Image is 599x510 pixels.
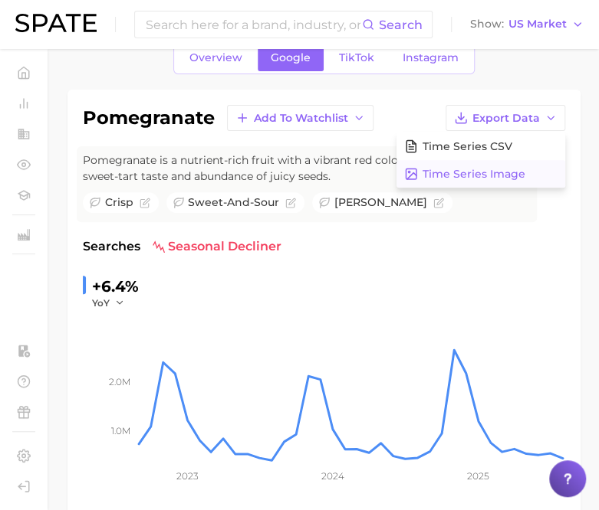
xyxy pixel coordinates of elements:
[508,20,567,28] span: US Market
[423,140,512,153] span: Time Series CSV
[423,168,525,181] span: Time Series Image
[144,11,362,38] input: Search here for a brand, industry, or ingredient
[379,18,423,32] span: Search
[258,44,324,71] a: Google
[109,376,130,387] tspan: 2.0m
[334,195,427,211] span: [PERSON_NAME]
[83,152,500,185] span: Pomegranate is a nutrient-rich fruit with a vibrant red color, known for its sweet-tart taste and...
[271,51,311,64] span: Google
[466,15,587,34] button: ShowUS Market
[153,240,165,253] img: seasonal decliner
[189,51,242,64] span: Overview
[472,112,540,125] span: Export Data
[92,296,125,309] button: YoY
[140,198,150,208] button: Flag as miscategorized or irrelevant
[153,237,281,256] span: seasonal decliner
[188,195,279,211] span: sweet-and-sour
[12,475,35,498] a: Log out. Currently logged in with e-mail bweibel@maybelline.com.
[83,237,140,256] span: Searches
[470,20,504,28] span: Show
[176,44,255,71] a: Overview
[15,14,97,32] img: SPATE
[321,470,344,482] tspan: 2024
[83,109,215,127] h1: pomegranate
[176,470,199,482] tspan: 2023
[397,132,565,188] div: Export Data
[92,296,110,309] span: YoY
[285,198,296,208] button: Flag as miscategorized or irrelevant
[339,51,374,64] span: TikTok
[467,470,489,482] tspan: 2025
[446,105,565,131] button: Export Data
[326,44,387,71] a: TikTok
[227,105,374,131] button: Add to Watchlist
[390,44,472,71] a: Instagram
[254,112,348,125] span: Add to Watchlist
[403,51,459,64] span: Instagram
[433,198,444,208] button: Flag as miscategorized or irrelevant
[92,274,139,299] div: +6.4%
[111,424,130,436] tspan: 1.0m
[105,195,133,211] span: crisp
